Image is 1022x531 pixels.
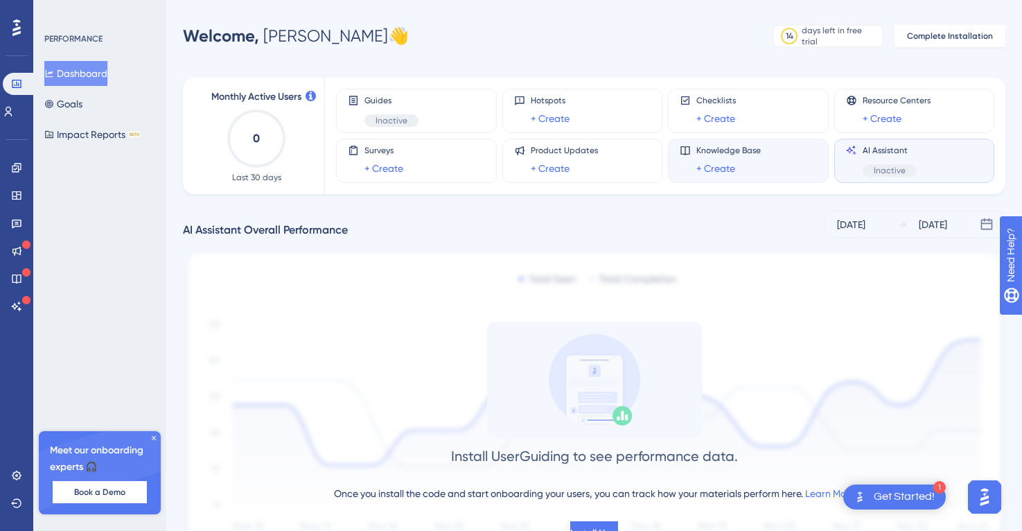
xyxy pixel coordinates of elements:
div: Once you install the code and start onboarding your users, you can track how your materials perfo... [334,485,855,502]
span: Welcome, [183,26,259,46]
span: Product Updates [531,145,598,156]
span: Meet our onboarding experts 🎧 [50,442,150,476]
span: Resource Centers [863,95,931,106]
button: Book a Demo [53,481,147,503]
span: Knowledge Base [696,145,761,156]
span: AI Assistant [863,145,917,156]
span: Book a Demo [74,487,125,498]
div: [PERSON_NAME] 👋 [183,25,409,47]
span: AI Assistant Overall Performance [183,222,348,238]
span: Checklists [696,95,736,106]
span: Hotspots [531,95,570,106]
span: Need Help? [33,3,87,20]
iframe: UserGuiding AI Assistant Launcher [964,476,1005,518]
a: + Create [531,160,570,177]
a: + Create [863,110,901,127]
div: days left in free trial [802,25,879,47]
div: 1 [933,481,946,494]
button: Impact ReportsBETA [44,122,141,147]
div: Get Started! [874,489,935,505]
img: launcher-image-alternative-text [852,489,868,505]
span: Guides [364,95,419,106]
div: Install UserGuiding to see performance data. [451,446,738,466]
div: 14 [786,31,793,42]
a: + Create [696,160,735,177]
span: Monthly Active Users [211,89,301,105]
div: [DATE] [837,216,865,233]
a: + Create [364,160,403,177]
div: PERFORMANCE [44,33,103,44]
div: [DATE] [919,216,947,233]
div: BETA [128,131,141,138]
span: Inactive [874,165,906,176]
span: Inactive [376,115,407,126]
span: Surveys [364,145,403,156]
button: Complete Installation [895,25,1005,47]
div: Open Get Started! checklist, remaining modules: 1 [843,485,946,510]
a: + Create [696,110,735,127]
a: Learn More [805,488,855,499]
button: Goals [44,92,82,116]
button: Dashboard [44,61,107,86]
a: + Create [531,110,570,127]
text: 0 [253,132,260,145]
span: Complete Installation [907,31,993,42]
span: Last 30 days [232,172,281,183]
